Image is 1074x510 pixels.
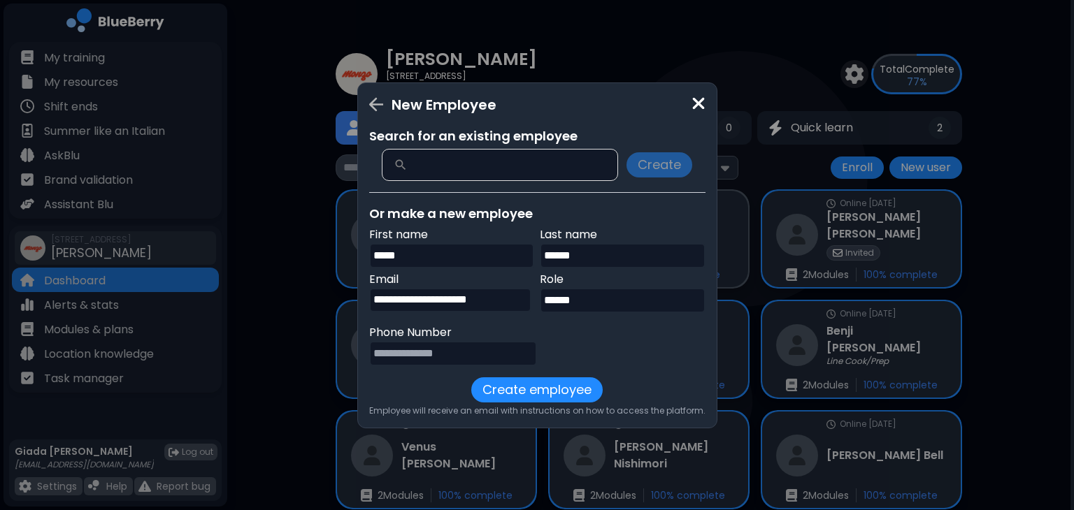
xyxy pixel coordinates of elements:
[540,271,706,288] p: Role
[692,94,706,113] img: close icon
[369,226,535,243] p: First name
[392,94,496,115] p: New Employee
[369,204,706,224] p: Or make a new employee
[369,324,538,341] p: Phone Number
[369,405,706,416] p: Employee will receive an email with instructions on how to access the platform.
[369,126,706,146] p: Search for an existing employee
[369,271,535,288] p: Email
[471,377,603,402] button: Create employee
[540,226,706,243] p: Last name
[369,97,383,112] img: Go back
